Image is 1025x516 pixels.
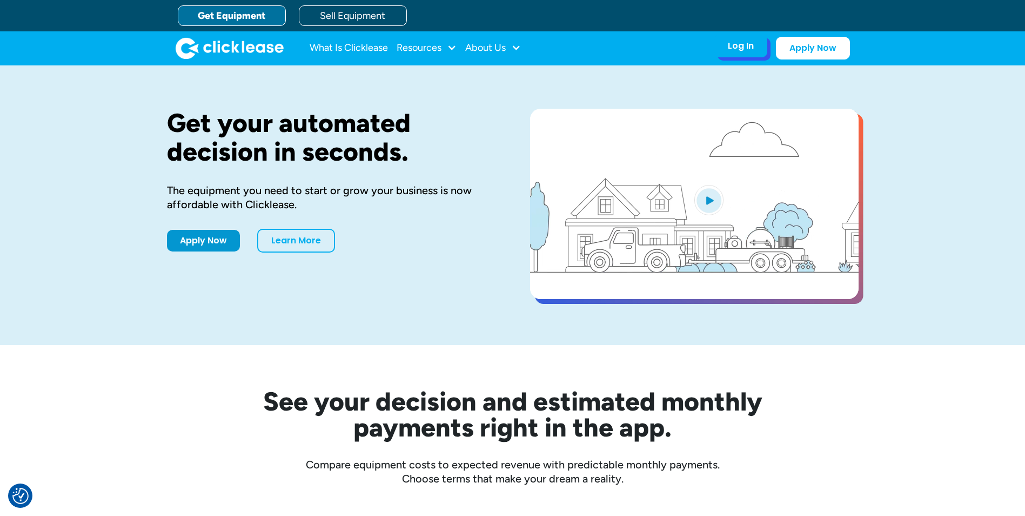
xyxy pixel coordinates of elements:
[12,488,29,504] button: Consent Preferences
[530,109,859,299] a: open lightbox
[397,37,457,59] div: Resources
[728,41,754,51] div: Log In
[176,37,284,59] a: home
[167,458,859,486] div: Compare equipment costs to expected revenue with predictable monthly payments. Choose terms that ...
[299,5,407,26] a: Sell Equipment
[178,5,286,26] a: Get Equipment
[257,229,335,253] a: Learn More
[694,185,723,215] img: Blue play button logo on a light blue circular background
[167,183,495,211] div: The equipment you need to start or grow your business is now affordable with Clicklease.
[12,488,29,504] img: Revisit consent button
[210,388,815,440] h2: See your decision and estimated monthly payments right in the app.
[776,37,850,59] a: Apply Now
[310,37,388,59] a: What Is Clicklease
[176,37,284,59] img: Clicklease logo
[465,37,521,59] div: About Us
[167,230,240,252] a: Apply Now
[167,109,495,166] h1: Get your automated decision in seconds.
